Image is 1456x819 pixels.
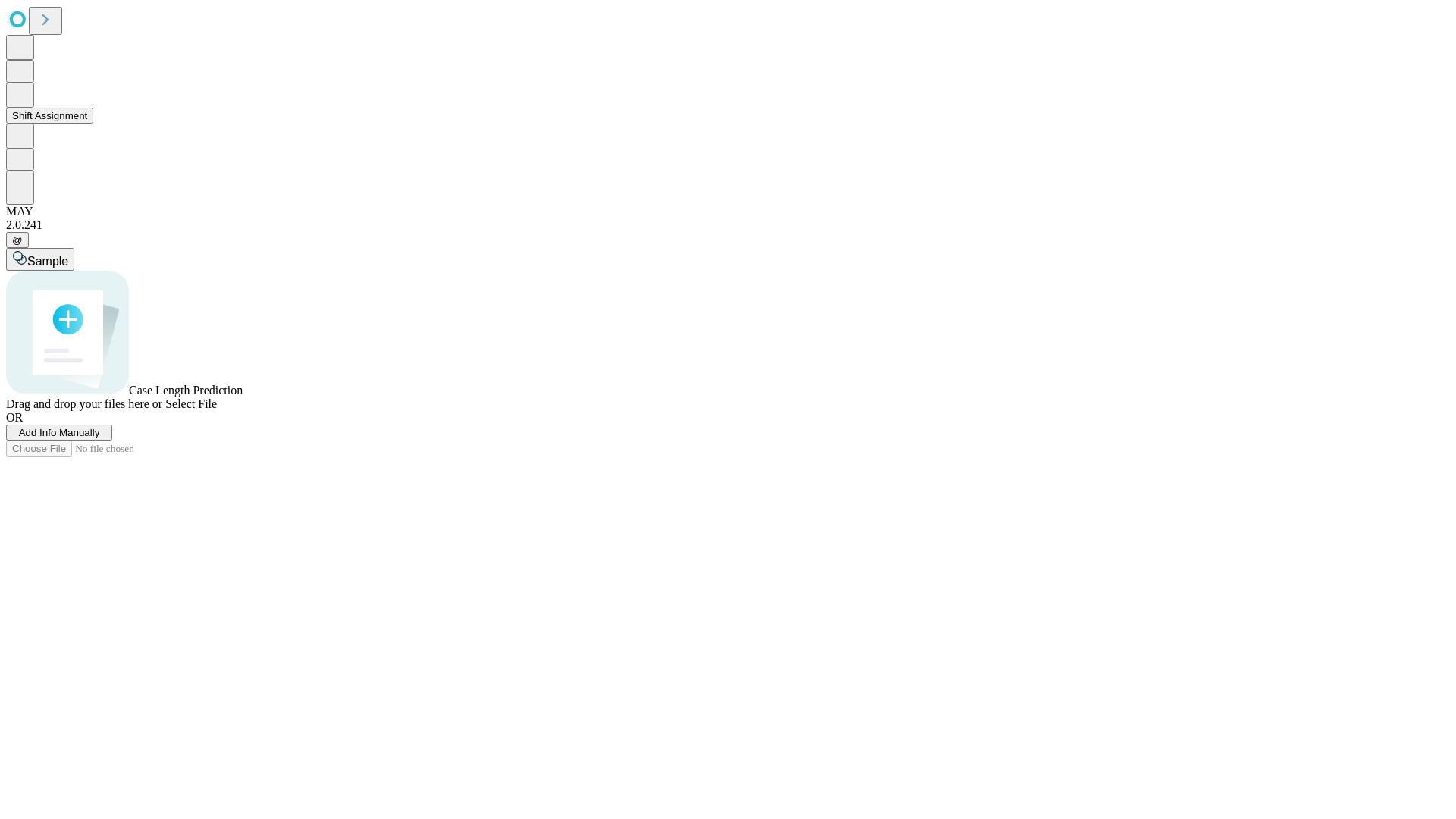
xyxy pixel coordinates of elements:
[6,108,93,124] button: Shift Assignment
[6,411,23,424] span: OR
[6,218,1450,232] div: 2.0.241
[27,255,68,268] span: Sample
[6,232,29,248] button: @
[129,384,243,397] span: Case Length Prediction
[165,397,217,410] span: Select File
[6,425,112,441] button: Add Info Manually
[6,248,74,271] button: Sample
[12,234,23,246] span: @
[6,205,1450,218] div: MAY
[6,397,162,410] span: Drag and drop your files here or
[19,427,100,438] span: Add Info Manually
